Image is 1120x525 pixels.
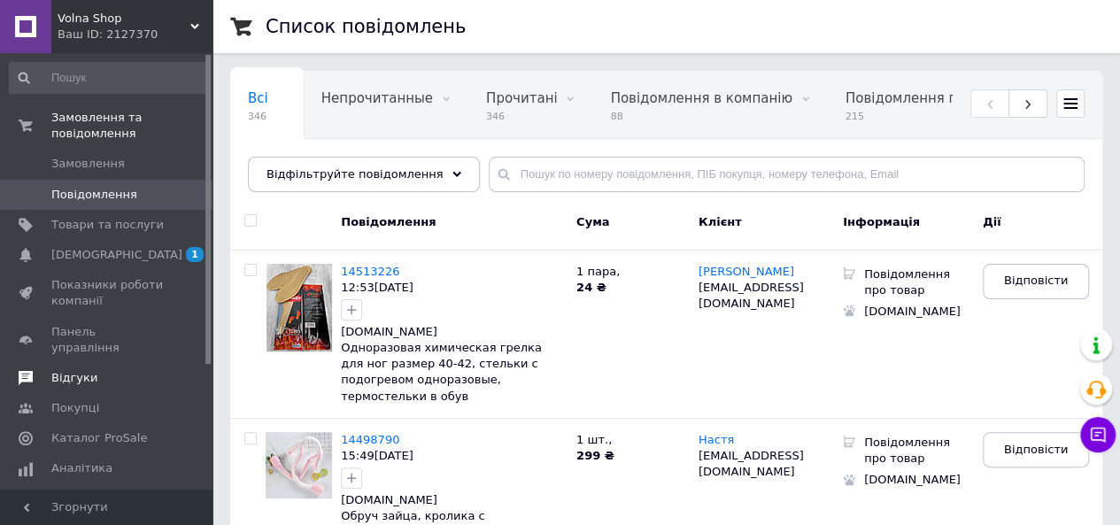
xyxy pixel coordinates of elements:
[838,201,978,250] div: Інформація
[699,265,794,278] span: [PERSON_NAME]
[685,201,838,250] div: Клієнт
[51,187,137,203] span: Повідомлення
[248,110,268,123] span: 346
[9,62,209,94] input: Пошук
[248,90,268,106] span: Всі
[978,201,1102,250] div: Дії
[486,110,558,123] span: 346
[266,16,466,37] h1: Список повідомлень
[699,281,804,310] span: [EMAIL_ADDRESS][DOMAIN_NAME]
[486,90,558,106] span: Прочитані
[576,264,681,280] p: 1 пара ,
[855,301,974,322] div: [DOMAIN_NAME]
[266,264,332,351] img: Повідомлення 14513226
[51,370,97,386] span: Відгуки
[983,264,1089,299] a: Відповісти
[610,110,792,123] span: 88
[576,432,681,448] p: 1 шт. ,
[186,247,204,262] span: 1
[341,341,542,404] a: Одноразовая химическая грелка для ног размер 40-42, стельки с подогревом одноразовые, термостельк...
[51,110,212,142] span: Замовлення та повідомлення
[341,324,563,340] div: [DOMAIN_NAME]
[321,90,433,106] span: Непрочитанные
[51,277,164,309] span: Показники роботи компанії
[1080,417,1116,452] button: Чат з покупцем
[855,469,974,490] div: [DOMAIN_NAME]
[341,448,563,464] div: 15:49[DATE]
[341,492,563,508] div: [DOMAIN_NAME]
[983,432,1089,467] a: Відповісти
[699,449,804,478] span: [EMAIL_ADDRESS][DOMAIN_NAME]
[58,11,190,27] span: Volna Shop
[266,167,444,181] span: Відфільтруйте повідомлення
[341,280,563,296] div: 12:53[DATE]
[51,324,164,356] span: Панель управління
[572,201,685,250] div: Cума
[610,90,792,106] span: Повідомлення в компанію
[332,201,572,250] div: Повідомлення
[248,158,403,174] span: Заявка на розрахунок
[1004,442,1068,458] span: Відповісти
[855,264,974,301] div: Повідомлення про товар
[1004,273,1068,289] span: Відповісти
[341,341,542,403] span: Одноразовая химическая грелка для ног размер 40-42, стельки с подогревом одноразовые, термостельк...
[341,265,399,278] a: 14513226
[51,460,112,476] span: Аналітика
[51,217,164,233] span: Товари та послуги
[51,156,125,172] span: Замовлення
[341,433,399,446] a: 14498790
[576,281,606,294] b: 24 ₴
[51,247,182,263] span: [DEMOGRAPHIC_DATA]
[699,433,734,447] a: Настя
[489,157,1085,192] input: Пошук по номеру повідомлення, ПІБ покупця, номеру телефона, Email
[576,449,614,462] b: 299 ₴
[699,433,734,446] span: Настя
[846,90,1018,106] span: Повідомлення про товар
[699,265,794,279] a: [PERSON_NAME]
[51,430,147,446] span: Каталог ProSale
[51,400,99,416] span: Покупці
[846,110,1018,123] span: 215
[58,27,212,42] div: Ваш ID: 2127370
[266,432,332,498] img: Повідомлення 14498790
[855,432,974,469] div: Повідомлення про товар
